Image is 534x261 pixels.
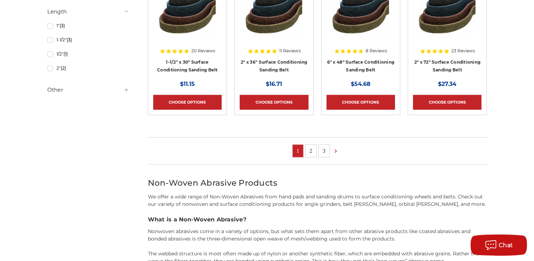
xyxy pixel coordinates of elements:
a: 1-1/2" x 30" Surface Conditioning Sanding Belt [157,59,217,73]
a: Choose Options [413,95,481,110]
span: (3) [66,37,72,42]
span: 11 Reviews [279,49,301,53]
a: 2" x 36" Surface Conditioning Sanding Belt [241,59,307,73]
h3: What is a Non-Woven Abrasive? [148,215,487,224]
a: 2" x 72" Surface Conditioning Sanding Belt [414,59,480,73]
a: 2 [306,145,316,157]
span: 20 Reviews [191,49,215,53]
p: Nonwoven abrasives come in a variety of options, but what sets them apart from other abrasive pro... [148,228,487,243]
a: 1" [47,19,129,32]
span: 8 Reviews [366,49,387,53]
span: Chat [499,242,513,249]
h2: Non-Woven Abrasive Products [148,177,487,189]
h5: Other [47,86,129,94]
a: 2" [47,62,129,74]
span: $11.15 [180,81,195,87]
a: 3 [319,145,329,157]
h5: Length [47,7,129,16]
span: (2) [60,65,66,71]
span: 23 Reviews [451,49,475,53]
span: $54.68 [351,81,371,87]
a: 1/2" [47,48,129,60]
button: Chat [470,234,527,256]
span: $27.34 [438,81,456,87]
span: $16.71 [266,81,282,87]
a: 1-1/2" [47,34,129,46]
span: (3) [59,23,65,28]
a: 1 [293,145,303,157]
span: (1) [63,51,67,57]
a: 6" x 48" Surface Conditioning Sanding Belt [327,59,394,73]
p: We offer a wide range of Non-Woven Abrasives from hand pads and sanding drums to surface conditio... [148,193,487,208]
a: Choose Options [153,95,222,110]
a: Choose Options [240,95,308,110]
a: Choose Options [326,95,395,110]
